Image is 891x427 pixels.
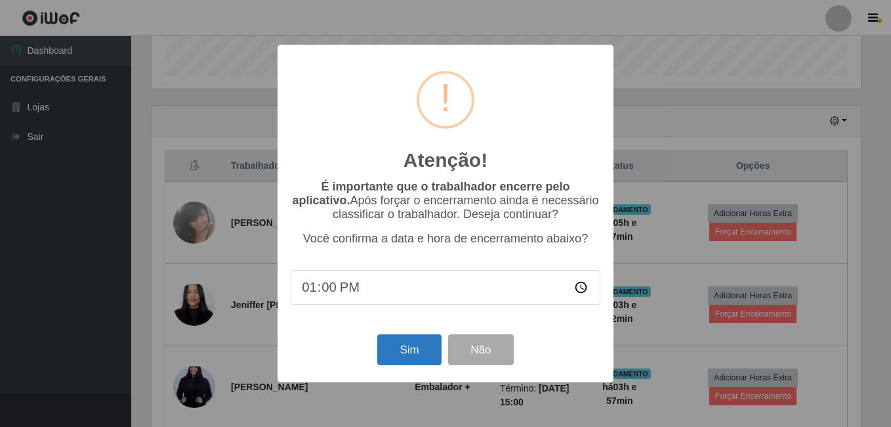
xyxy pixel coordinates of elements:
[292,180,570,207] b: É importante que o trabalhador encerre pelo aplicativo.
[404,148,487,172] h2: Atenção!
[291,180,600,221] p: Após forçar o encerramento ainda é necessário classificar o trabalhador. Deseja continuar?
[448,334,513,365] button: Não
[291,232,600,246] p: Você confirma a data e hora de encerramento abaixo?
[377,334,441,365] button: Sim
